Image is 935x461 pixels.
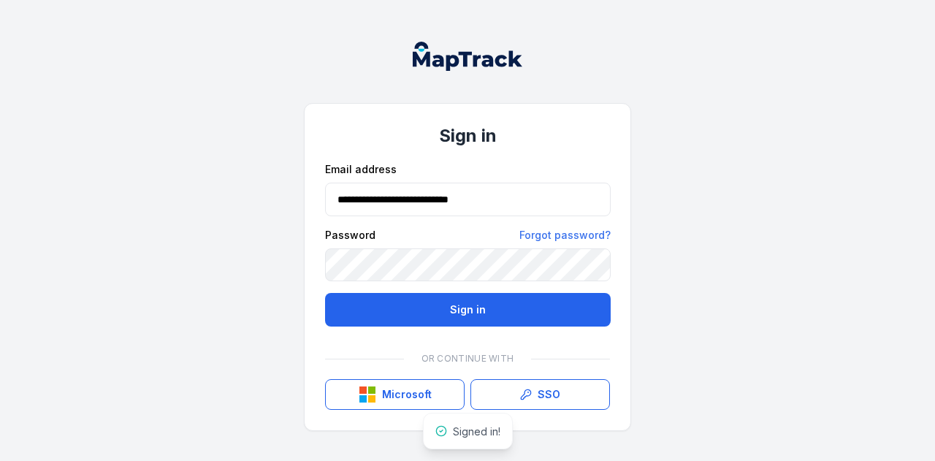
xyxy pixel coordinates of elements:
button: Sign in [325,293,611,327]
h1: Sign in [325,124,610,148]
div: Or continue with [325,344,610,373]
span: Signed in! [453,425,500,438]
nav: Global [389,42,546,71]
button: Microsoft [325,379,465,410]
label: Email address [325,162,397,177]
label: Password [325,228,375,243]
a: Forgot password? [519,228,611,243]
a: SSO [470,379,610,410]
